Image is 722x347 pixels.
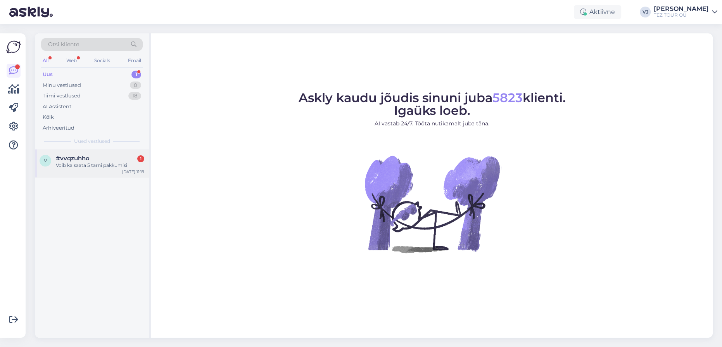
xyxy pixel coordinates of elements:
[130,82,141,89] div: 0
[56,162,144,169] div: Voib ka saata 5 tarni pakkumisi
[56,155,90,162] span: #vvqzuhho
[574,5,621,19] div: Aktiivne
[43,71,53,78] div: Uus
[137,155,144,162] div: 1
[640,7,651,17] div: VJ
[299,90,566,118] span: Askly kaudu jõudis sinuni juba klienti. Igaüks loeb.
[48,40,79,49] span: Otsi kliente
[43,113,54,121] div: Kõik
[122,169,144,175] div: [DATE] 11:19
[43,92,81,100] div: Tiimi vestlused
[43,82,81,89] div: Minu vestlused
[131,71,141,78] div: 1
[128,92,141,100] div: 18
[492,90,523,105] span: 5823
[65,56,78,66] div: Web
[43,103,71,111] div: AI Assistent
[43,124,74,132] div: Arhiveeritud
[44,158,47,163] span: v
[74,138,110,145] span: Uued vestlused
[654,6,709,12] div: [PERSON_NAME]
[41,56,50,66] div: All
[126,56,143,66] div: Email
[654,12,709,18] div: TEZ TOUR OÜ
[362,134,502,274] img: No Chat active
[6,40,21,54] img: Askly Logo
[654,6,717,18] a: [PERSON_NAME]TEZ TOUR OÜ
[299,120,566,128] p: AI vastab 24/7. Tööta nutikamalt juba täna.
[93,56,112,66] div: Socials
